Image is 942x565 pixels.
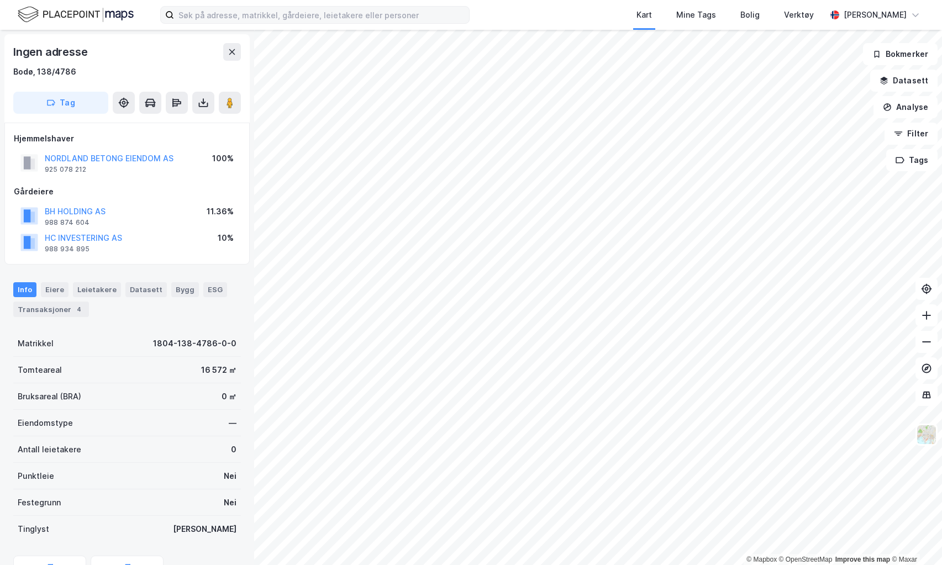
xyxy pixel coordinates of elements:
[229,416,236,430] div: —
[222,390,236,403] div: 0 ㎡
[174,7,469,23] input: Søk på adresse, matrikkel, gårdeiere, leietakere eller personer
[224,469,236,483] div: Nei
[18,469,54,483] div: Punktleie
[13,65,76,78] div: Bodø, 138/4786
[13,282,36,297] div: Info
[18,5,134,24] img: logo.f888ab2527a4732fd821a326f86c7f29.svg
[45,165,86,174] div: 925 078 212
[887,512,942,565] div: Kontrollprogram for chat
[45,245,90,254] div: 988 934 895
[201,363,236,377] div: 16 572 ㎡
[18,522,49,536] div: Tinglyst
[224,496,236,509] div: Nei
[863,43,938,65] button: Bokmerker
[207,205,234,218] div: 11.36%
[18,416,73,430] div: Eiendomstype
[14,185,240,198] div: Gårdeiere
[171,282,199,297] div: Bygg
[18,363,62,377] div: Tomteareal
[73,304,85,315] div: 4
[870,70,938,92] button: Datasett
[73,282,121,297] div: Leietakere
[173,522,236,536] div: [PERSON_NAME]
[740,8,760,22] div: Bolig
[13,43,90,61] div: Ingen adresse
[13,92,108,114] button: Tag
[18,390,81,403] div: Bruksareal (BRA)
[636,8,652,22] div: Kart
[41,282,69,297] div: Eiere
[13,302,89,317] div: Transaksjoner
[218,231,234,245] div: 10%
[231,443,236,456] div: 0
[873,96,938,118] button: Analyse
[212,152,234,165] div: 100%
[885,123,938,145] button: Filter
[746,556,777,563] a: Mapbox
[835,556,890,563] a: Improve this map
[886,149,938,171] button: Tags
[844,8,907,22] div: [PERSON_NAME]
[203,282,227,297] div: ESG
[153,337,236,350] div: 1804-138-4786-0-0
[14,132,240,145] div: Hjemmelshaver
[916,424,937,445] img: Z
[45,218,90,227] div: 988 874 604
[18,337,54,350] div: Matrikkel
[676,8,716,22] div: Mine Tags
[784,8,814,22] div: Verktøy
[18,496,61,509] div: Festegrunn
[887,512,942,565] iframe: Chat Widget
[779,556,833,563] a: OpenStreetMap
[18,443,81,456] div: Antall leietakere
[125,282,167,297] div: Datasett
